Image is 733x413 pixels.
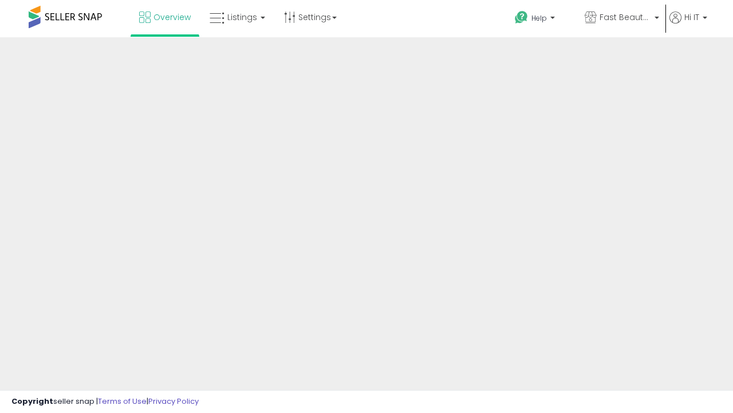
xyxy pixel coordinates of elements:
[514,10,529,25] i: Get Help
[98,396,147,407] a: Terms of Use
[227,11,257,23] span: Listings
[11,396,199,407] div: seller snap | |
[531,13,547,23] span: Help
[600,11,651,23] span: Fast Beauty ([GEOGRAPHIC_DATA])
[506,2,574,37] a: Help
[148,396,199,407] a: Privacy Policy
[684,11,699,23] span: Hi IT
[153,11,191,23] span: Overview
[11,396,53,407] strong: Copyright
[669,11,707,37] a: Hi IT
